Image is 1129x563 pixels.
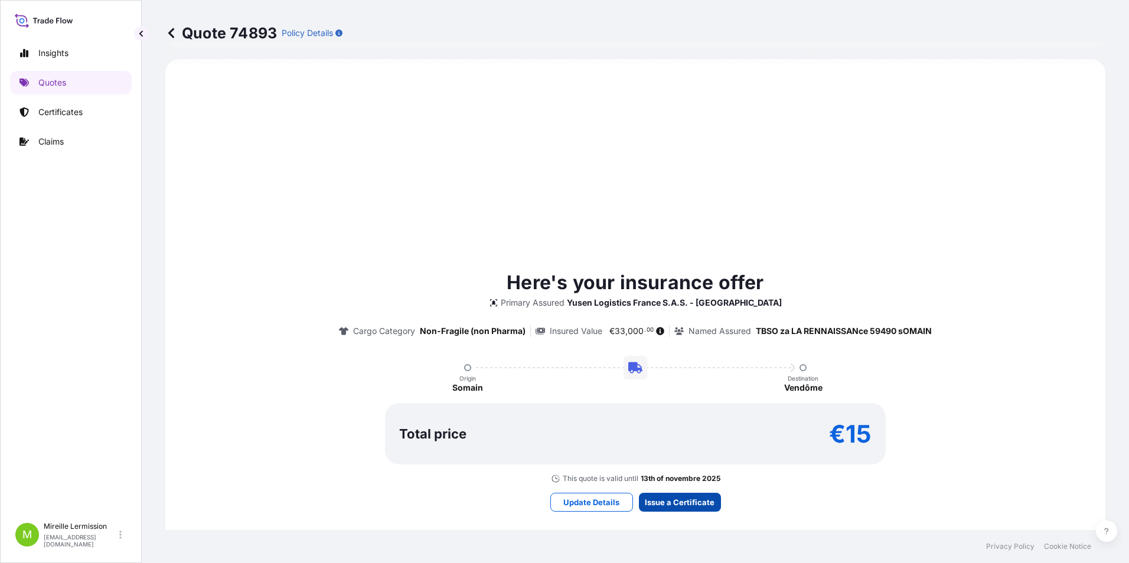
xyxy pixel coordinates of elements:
[10,130,132,153] a: Claims
[647,328,654,332] span: 00
[44,533,117,548] p: [EMAIL_ADDRESS][DOMAIN_NAME]
[452,382,483,394] p: Somain
[550,493,633,512] button: Update Details
[625,327,628,335] span: ,
[10,41,132,65] a: Insights
[829,424,872,443] p: €15
[563,474,638,483] p: This quote is valid until
[609,327,615,335] span: €
[563,496,619,508] p: Update Details
[615,327,625,335] span: 33
[353,325,415,337] p: Cargo Category
[641,474,720,483] p: 13th of novembre 2025
[10,71,132,94] a: Quotes
[756,325,932,337] p: TBSO za LA RENNAISSANce 59490 sOMAIN
[44,522,117,531] p: Mireille Lermission
[38,47,68,59] p: Insights
[1044,542,1091,551] a: Cookie Notice
[38,136,64,148] p: Claims
[645,496,714,508] p: Issue a Certificate
[644,328,646,332] span: .
[165,24,277,42] p: Quote 74893
[38,77,66,89] p: Quotes
[38,106,83,118] p: Certificates
[420,325,526,337] p: Non-Fragile (non Pharma)
[628,327,644,335] span: 000
[550,325,602,337] p: Insured Value
[282,27,333,39] p: Policy Details
[22,529,32,541] span: M
[788,375,818,382] p: Destination
[507,269,763,297] p: Here's your insurance offer
[639,493,721,512] button: Issue a Certificate
[567,297,782,309] p: Yusen Logistics France S.A.S. - [GEOGRAPHIC_DATA]
[459,375,476,382] p: Origin
[399,428,466,440] p: Total price
[986,542,1035,551] a: Privacy Policy
[784,382,823,394] p: Vendôme
[10,100,132,124] a: Certificates
[689,325,751,337] p: Named Assured
[501,297,564,309] p: Primary Assured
